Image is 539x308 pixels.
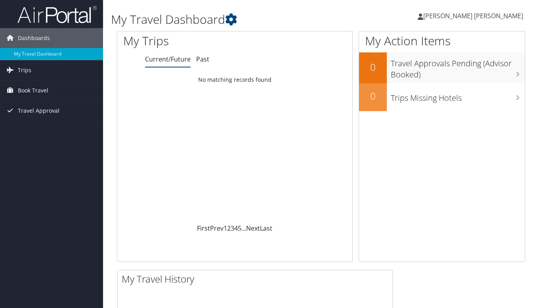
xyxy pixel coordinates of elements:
[117,73,352,87] td: No matching records found
[224,224,227,233] a: 1
[227,224,231,233] a: 2
[359,60,387,74] h2: 0
[359,83,525,111] a: 0Trips Missing Hotels
[391,54,525,80] h3: Travel Approvals Pending (Advisor Booked)
[359,33,525,49] h1: My Action Items
[122,272,392,286] h2: My Travel History
[145,55,191,64] a: Current/Future
[196,55,209,64] a: Past
[260,224,272,233] a: Last
[234,224,238,233] a: 4
[197,224,210,233] a: First
[18,60,31,80] span: Trips
[238,224,241,233] a: 5
[17,5,97,24] img: airportal-logo.png
[231,224,234,233] a: 3
[418,4,531,28] a: [PERSON_NAME] [PERSON_NAME]
[359,52,525,83] a: 0Travel Approvals Pending (Advisor Booked)
[423,12,523,20] span: [PERSON_NAME] [PERSON_NAME]
[391,89,525,104] h3: Trips Missing Hotels
[123,33,248,49] h1: My Trips
[18,81,48,100] span: Book Travel
[359,89,387,103] h2: 0
[18,28,50,48] span: Dashboards
[111,11,391,28] h1: My Travel Dashboard
[241,224,246,233] span: …
[210,224,224,233] a: Prev
[246,224,260,233] a: Next
[18,101,59,121] span: Travel Approval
